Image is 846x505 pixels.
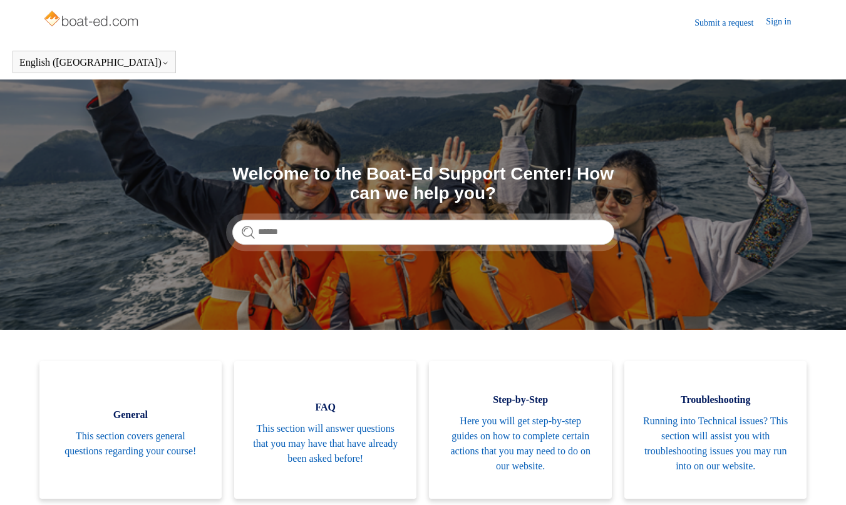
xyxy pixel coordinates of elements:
[232,165,614,203] h1: Welcome to the Boat-Ed Support Center! How can we help you?
[58,407,203,422] span: General
[234,361,416,499] a: FAQ This section will answer questions that you may have that have already been asked before!
[643,392,788,407] span: Troubleshooting
[643,414,788,474] span: Running into Technical issues? This section will assist you with troubleshooting issues you may r...
[624,361,807,499] a: Troubleshooting Running into Technical issues? This section will assist you with troubleshooting ...
[19,57,169,68] button: English ([GEOGRAPHIC_DATA])
[448,414,592,474] span: Here you will get step-by-step guides on how to complete certain actions that you may need to do ...
[253,400,398,415] span: FAQ
[448,392,592,407] span: Step-by-Step
[232,220,614,245] input: Search
[39,361,222,499] a: General This section covers general questions regarding your course!
[766,15,803,30] a: Sign in
[253,421,398,466] span: This section will answer questions that you may have that have already been asked before!
[694,16,766,29] a: Submit a request
[43,8,142,33] img: Boat-Ed Help Center home page
[58,429,203,459] span: This section covers general questions regarding your course!
[429,361,611,499] a: Step-by-Step Here you will get step-by-step guides on how to complete certain actions that you ma...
